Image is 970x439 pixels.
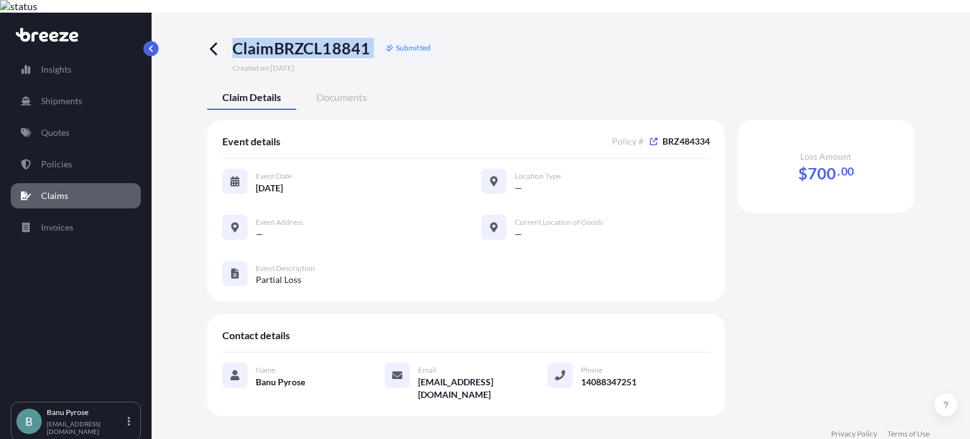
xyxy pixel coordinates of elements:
[418,376,547,401] span: [EMAIL_ADDRESS][DOMAIN_NAME]
[47,407,125,418] p: Banu Pyrose
[11,215,141,240] a: Invoices
[222,135,280,148] span: Event details
[41,189,68,202] p: Claims
[515,228,522,241] span: —
[256,182,283,195] span: [DATE]
[612,135,644,148] span: Policy #
[222,91,281,104] span: Claim Details
[808,165,837,181] span: 700
[11,183,141,208] a: Claims
[256,274,710,286] span: Partial Loss
[256,365,275,375] span: Name
[256,228,263,241] span: —
[41,221,73,234] p: Invoices
[256,217,303,227] span: Event Address
[11,152,141,177] a: Policies
[515,171,561,181] span: Location Type
[41,95,82,107] p: Shipments
[41,126,69,139] p: Quotes
[837,168,840,176] span: .
[25,415,33,428] span: B
[47,420,125,435] p: [EMAIL_ADDRESS][DOMAIN_NAME]
[232,63,294,73] span: Created on
[396,43,431,53] p: Submitted
[11,57,141,82] a: Insights
[11,120,141,145] a: Quotes
[232,38,371,58] span: Claim BRZCL18841
[662,135,710,148] span: BRZ484334
[515,217,603,227] span: Current Location of Goods
[41,158,72,171] p: Policies
[41,63,71,76] p: Insights
[581,376,637,388] span: 14088347251
[841,168,854,176] span: 00
[798,165,808,181] span: $
[11,88,141,114] a: Shipments
[887,429,930,439] a: Terms of Use
[515,182,522,195] span: —
[581,365,602,375] span: Phone
[256,171,292,181] span: Event Date
[418,365,436,375] span: Email
[256,263,315,274] span: Event Description
[831,429,877,439] a: Privacy Policy
[800,150,851,163] span: Loss Amount
[256,376,305,388] span: Banu Pyrose
[270,63,294,73] span: [DATE]
[316,91,367,104] span: Documents
[222,329,290,342] span: Contact details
